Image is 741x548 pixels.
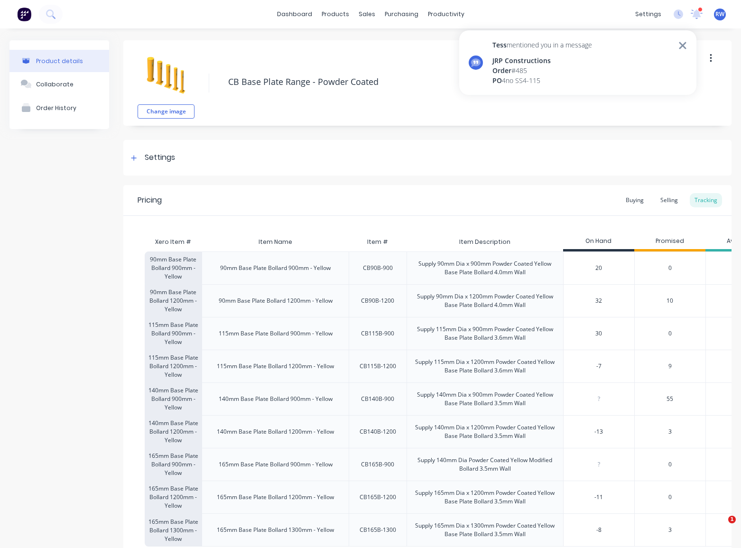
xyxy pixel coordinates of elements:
span: 3 [668,526,672,534]
button: Collaborate [9,72,109,96]
div: CB115B-900 [361,329,394,338]
span: 9 [668,362,672,371]
div: -11 [564,485,634,509]
button: Product details [9,50,109,72]
div: Supply 140mm Dia x 900mm Powder Coated Yellow Base Plate Bollard 3.5mm Wall [415,390,556,408]
div: Supply 115mm Dia x 900mm Powder Coated Yellow Base Plate Bollard 3.6mm Wall [415,325,556,342]
div: Supply 90mm Dia x 1200mm Powder Coated Yellow Base Plate Bollard 4.0mm Wall [415,292,556,309]
div: Supply 165mm Dia x 1300mm Powder Coated Yellow Base Plate Bollard 3.5mm Wall [415,521,556,539]
img: Factory [17,7,31,21]
div: Item # [360,230,396,254]
div: Supply 115mm Dia x 1200mm Powder Coated Yellow Base Plate Bollard 3.6mm Wall [415,358,556,375]
div: 140mm Base Plate Bollard 1200mm - Yellow [145,415,202,448]
div: JRP Constructions [492,56,592,65]
div: 115mm Base Plate Bollard 900mm - Yellow [219,329,333,338]
div: ? [564,453,634,476]
div: Xero Item # [145,232,202,251]
button: Change image [138,104,195,119]
div: products [317,7,354,21]
div: -7 [564,354,634,378]
div: 115mm Base Plate Bollard 900mm - Yellow [145,317,202,350]
iframe: Intercom live chat [709,516,732,539]
div: Supply 140mm Dia Powder Coated Yellow Modified Bollard 3.5mm Wall [415,456,556,473]
div: settings [630,7,666,21]
div: 115mm Base Plate Bollard 1200mm - Yellow [217,362,334,371]
div: 20 [564,256,634,280]
div: Item Name [251,230,300,254]
div: 90mm Base Plate Bollard 900mm - Yellow [145,251,202,284]
div: 4no SS4-115 [492,75,592,85]
div: productivity [423,7,469,21]
span: 0 [668,329,672,338]
span: RW [715,10,724,19]
div: On Hand [563,232,634,251]
div: -13 [564,420,634,444]
a: dashboard [272,7,317,21]
div: 90mm Base Plate Bollard 900mm - Yellow [220,264,331,272]
span: 1 [728,516,736,523]
div: 32 [564,289,634,313]
div: 140mm Base Plate Bollard 1200mm - Yellow [217,427,334,436]
div: sales [354,7,380,21]
span: 0 [668,493,672,502]
div: 90mm Base Plate Bollard 1200mm - Yellow [219,297,333,305]
div: Tracking [690,193,722,207]
span: Order [492,66,511,75]
div: fileChange image [138,47,195,119]
div: 165mm Base Plate Bollard 900mm - Yellow [219,460,333,469]
button: Order History [9,96,109,120]
span: 3 [668,427,672,436]
span: 0 [668,264,672,272]
div: CB165B-1300 [360,526,396,534]
div: CB165B-900 [361,460,394,469]
div: Supply 165mm Dia x 1200mm Powder Coated Yellow Base Plate Bollard 3.5mm Wall [415,489,556,506]
textarea: CB Base Plate Range - Powder Coated [223,71,687,93]
div: 115mm Base Plate Bollard 1200mm - Yellow [145,350,202,382]
span: PO [492,76,502,85]
div: Supply 90mm Dia x 900mm Powder Coated Yellow Base Plate Bollard 4.0mm Wall [415,260,556,277]
div: mentioned you in a message [492,40,592,50]
div: 165mm Base Plate Bollard 1300mm - Yellow [217,526,334,534]
div: CB90B-1200 [361,297,394,305]
div: Item Description [452,230,518,254]
div: purchasing [380,7,423,21]
div: Settings [145,152,175,164]
input: ? [564,329,634,338]
span: 55 [667,395,673,403]
div: CB140B-1200 [360,427,396,436]
span: Tess [492,40,507,49]
div: Buying [621,193,648,207]
div: 90mm Base Plate Bollard 1200mm - Yellow [145,284,202,317]
div: Supply 140mm Dia x 1200mm Powder Coated Yellow Base Plate Bollard 3.5mm Wall [415,423,556,440]
div: CB115B-1200 [360,362,396,371]
span: 10 [667,297,673,305]
div: 165mm Base Plate Bollard 1200mm - Yellow [145,481,202,513]
img: file [142,52,190,100]
div: 140mm Base Plate Bollard 900mm - Yellow [219,395,333,403]
div: ? [564,387,634,411]
div: Selling [656,193,683,207]
div: -8 [564,518,634,542]
div: Pricing [138,195,162,206]
span: 0 [668,460,672,469]
div: CB165B-1200 [360,493,396,502]
div: # 485 [492,65,592,75]
div: CB140B-900 [361,395,394,403]
div: Collaborate [36,81,74,88]
div: 140mm Base Plate Bollard 900mm - Yellow [145,382,202,415]
div: Promised [634,232,705,251]
div: Product details [36,57,83,65]
div: Order History [36,104,76,111]
div: 165mm Base Plate Bollard 1300mm - Yellow [145,513,202,547]
div: CB90B-900 [363,264,393,272]
div: 165mm Base Plate Bollard 900mm - Yellow [145,448,202,481]
div: 165mm Base Plate Bollard 1200mm - Yellow [217,493,334,502]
